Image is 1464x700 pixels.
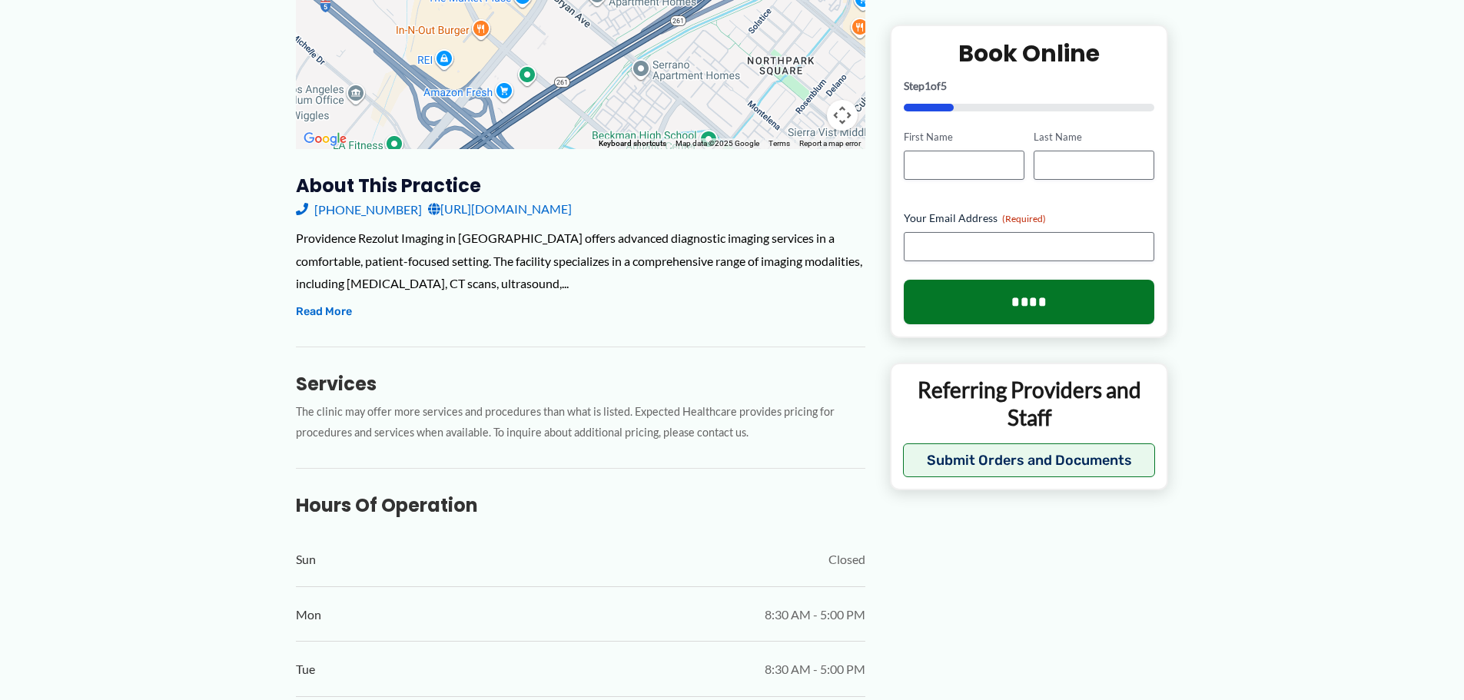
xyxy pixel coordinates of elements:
label: First Name [904,130,1024,144]
div: Providence Rezolut Imaging in [GEOGRAPHIC_DATA] offers advanced diagnostic imaging services in a ... [296,227,865,295]
h3: Hours of Operation [296,493,865,517]
span: Closed [828,548,865,571]
button: Submit Orders and Documents [903,443,1156,476]
img: Google [300,129,350,149]
button: Keyboard shortcuts [599,138,666,149]
span: Map data ©2025 Google [676,139,759,148]
p: Referring Providers and Staff [903,376,1156,432]
span: 5 [941,79,947,92]
span: Sun [296,548,316,571]
label: Last Name [1034,130,1154,144]
label: Your Email Address [904,211,1155,226]
button: Read More [296,303,352,321]
p: Step of [904,81,1155,91]
span: 8:30 AM - 5:00 PM [765,658,865,681]
h3: About this practice [296,174,865,197]
a: Terms (opens in new tab) [769,139,790,148]
h2: Book Online [904,38,1155,68]
a: Report a map error [799,139,861,148]
a: [URL][DOMAIN_NAME] [428,197,572,221]
span: (Required) [1002,213,1046,224]
p: The clinic may offer more services and procedures than what is listed. Expected Healthcare provid... [296,402,865,443]
button: Map camera controls [827,100,858,131]
a: [PHONE_NUMBER] [296,197,422,221]
a: Open this area in Google Maps (opens a new window) [300,129,350,149]
h3: Services [296,372,865,396]
span: Mon [296,603,321,626]
span: 1 [925,79,931,92]
span: 8:30 AM - 5:00 PM [765,603,865,626]
span: Tue [296,658,315,681]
